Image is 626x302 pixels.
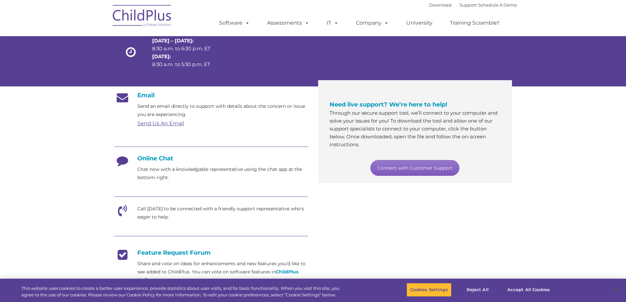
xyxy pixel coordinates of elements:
a: Download [429,2,452,8]
span: Need live support? We’re here to help! [330,101,447,108]
h4: Email [114,92,308,99]
a: Schedule A Demo [478,2,517,8]
a: Software [213,16,256,30]
p: 8:30 a.m. to 6:30 p.m. ET 8:30 a.m. to 5:30 p.m. ET [152,37,222,68]
strong: [DATE]: [152,53,171,59]
p: Share and vote on ideas for enhancements and new features you’d like to see added to ChildPlus. Y... [137,260,308,284]
h4: Feature Request Forum [114,249,308,256]
a: Connect with Customer Support [370,160,459,176]
a: Training Scramble!! [443,16,506,30]
strong: [DATE] – [DATE]: [152,37,194,44]
button: Cookies Settings [406,283,452,297]
a: Company [349,16,395,30]
a: Assessments [261,16,316,30]
a: ChildPlus Online [137,269,298,283]
button: Accept All Cookies [504,283,553,297]
button: Close [608,283,623,297]
a: IT [320,16,345,30]
h4: Online Chat [114,155,308,162]
a: Support [459,2,477,8]
p: Call [DATE] to be connected with a friendly support representative who's eager to help. [137,205,308,221]
button: Reject All [457,283,498,297]
a: University [400,16,439,30]
a: Send Us An Email [137,120,184,127]
div: This website uses cookies to create a better user experience, provide statistics about user visit... [21,285,344,298]
p: Through our secure support tool, we’ll connect to your computer and solve your issues for you! To... [330,109,500,149]
font: | [429,2,517,8]
p: Send an email directly to support with details about the concern or issue you are experiencing. [137,102,308,119]
img: ChildPlus by Procare Solutions [109,0,175,33]
p: Chat now with a knowledgable representative using the chat app at the bottom right. [137,165,308,182]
